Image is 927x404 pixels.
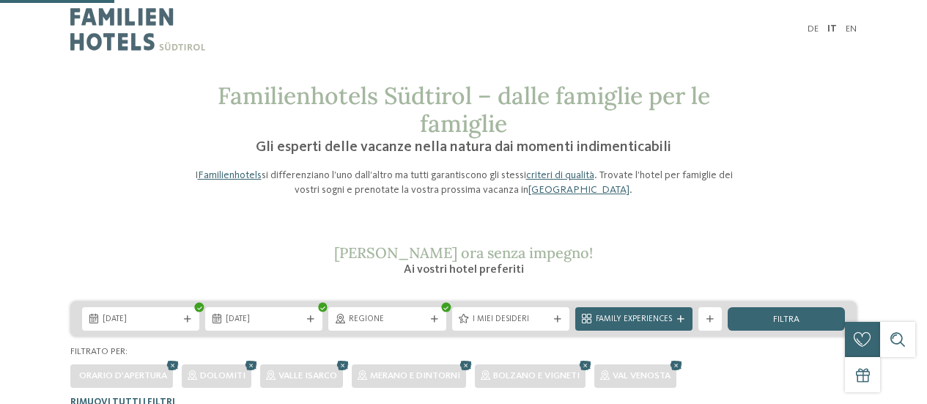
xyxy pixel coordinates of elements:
[528,185,629,195] a: [GEOGRAPHIC_DATA]
[200,371,245,381] span: Dolomiti
[596,314,672,326] span: Family Experiences
[334,243,593,262] span: [PERSON_NAME] ora senza impegno!
[185,168,742,197] p: I si differenziano l’uno dall’altro ma tutti garantiscono gli stessi . Trovate l’hotel per famigl...
[404,264,524,276] span: Ai vostri hotel preferiti
[613,371,671,381] span: Val Venosta
[493,371,580,381] span: Bolzano e vigneti
[349,314,425,326] span: Regione
[256,140,671,155] span: Gli esperti delle vacanze nella natura dai momenti indimenticabili
[827,24,837,34] a: IT
[846,24,857,34] a: EN
[773,315,799,325] span: filtra
[370,371,460,381] span: Merano e dintorni
[198,170,262,180] a: Familienhotels
[79,371,167,381] span: Orario d'apertura
[70,347,128,356] span: Filtrato per:
[103,314,179,326] span: [DATE]
[526,170,594,180] a: criteri di qualità
[473,314,549,326] span: I miei desideri
[278,371,337,381] span: Valle Isarco
[226,314,302,326] span: [DATE]
[808,24,819,34] a: DE
[218,81,710,139] span: Familienhotels Südtirol – dalle famiglie per le famiglie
